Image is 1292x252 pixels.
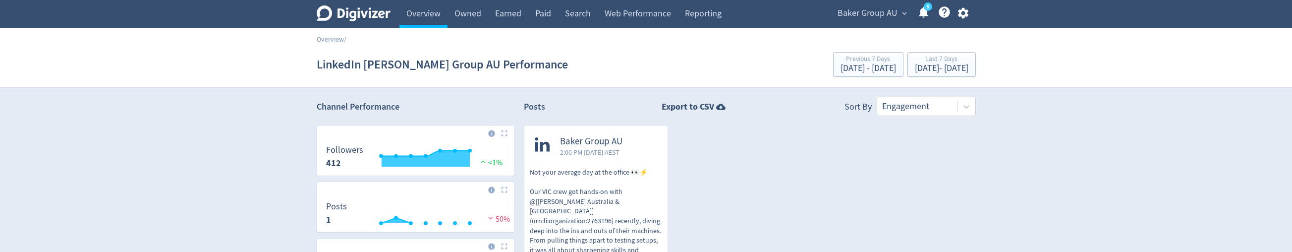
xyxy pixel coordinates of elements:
img: Placeholder [501,187,507,193]
span: 2:00 PM [DATE] AEST [560,147,622,157]
dt: Posts [326,201,347,212]
img: Placeholder [501,130,507,136]
svg: Posts 1 [321,202,510,228]
svg: Followers 412 [321,145,510,172]
strong: Export to CSV [662,101,714,113]
strong: 1 [326,214,331,226]
span: Baker Group AU [560,136,622,147]
img: negative-performance.svg [486,214,496,222]
button: Last 7 Days[DATE]- [DATE] [907,52,976,77]
button: Previous 7 Days[DATE] - [DATE] [833,52,903,77]
div: Previous 7 Days [841,56,896,64]
h2: Posts [524,101,545,116]
h2: Channel Performance [317,101,515,113]
dt: Followers [326,144,363,156]
strong: 412 [326,157,341,169]
span: 50% [486,214,510,224]
span: <1% [478,158,503,168]
span: / [344,35,346,44]
div: Sort By [844,101,872,116]
button: Baker Group AU [834,5,909,21]
h1: LinkedIn [PERSON_NAME] Group AU Performance [317,49,568,80]
span: expand_more [900,9,909,18]
text: 5 [926,3,929,10]
div: [DATE] - [DATE] [841,64,896,73]
div: Last 7 Days [915,56,968,64]
img: positive-performance.svg [478,158,488,165]
span: Baker Group AU [838,5,898,21]
img: Placeholder [501,243,507,250]
a: Overview [317,35,344,44]
a: 5 [924,2,932,11]
div: [DATE] - [DATE] [915,64,968,73]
